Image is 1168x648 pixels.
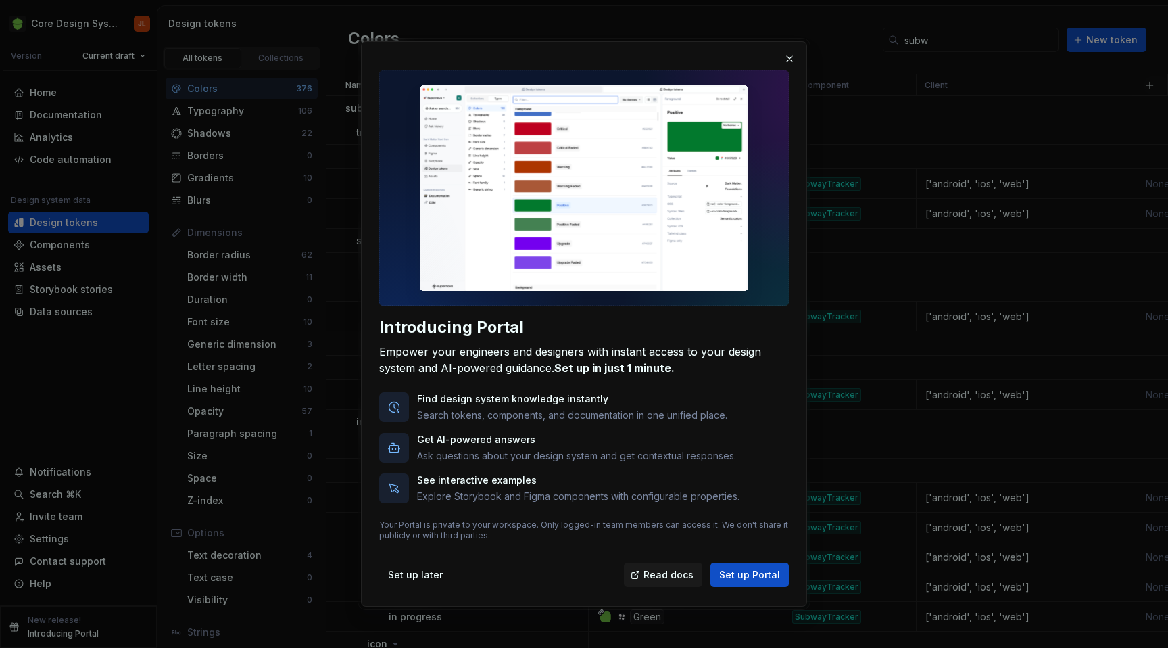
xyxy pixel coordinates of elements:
[379,344,789,376] div: Empower your engineers and designers with instant access to your design system and AI-powered gui...
[417,433,736,446] p: Get AI-powered answers
[417,449,736,463] p: Ask questions about your design system and get contextual responses.
[379,563,452,587] button: Set up later
[379,317,789,338] div: Introducing Portal
[417,473,739,487] p: See interactive examples
[388,568,443,582] span: Set up later
[554,361,675,375] b: Set up in just 1 minute.
[624,563,702,587] a: Read docs
[643,568,693,582] span: Read docs
[417,392,727,406] p: Find design system knowledge instantly
[417,409,727,422] p: Search tokens, components, and documentation in one unified place.
[719,568,780,582] span: Set up Portal
[710,563,789,587] button: Set up Portal
[379,519,789,541] p: Your Portal is private to your workspace. Only logged-in team members can access it. We don't sha...
[417,490,739,503] p: Explore Storybook and Figma components with configurable properties.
